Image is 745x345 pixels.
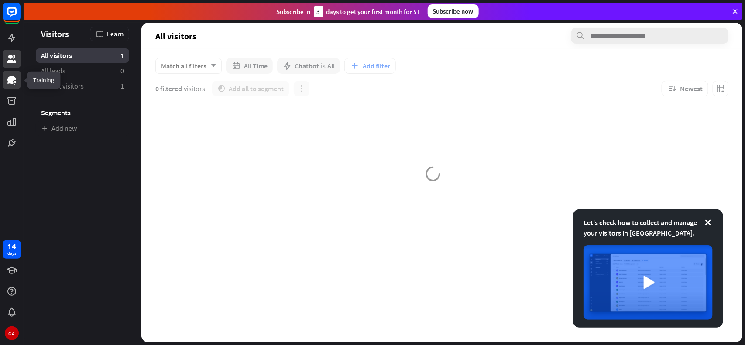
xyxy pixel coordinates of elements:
[41,29,69,39] span: Visitors
[155,31,196,41] span: All visitors
[120,82,124,91] aside: 1
[36,64,129,78] a: All leads 0
[36,121,129,136] a: Add new
[41,66,65,75] span: All leads
[277,6,421,17] div: Subscribe in days to get your first month for $1
[3,240,21,259] a: 14 days
[36,79,129,93] a: Recent visitors 1
[314,6,323,17] div: 3
[5,326,19,340] div: GA
[41,51,72,60] span: All visitors
[584,245,713,320] img: image
[41,82,84,91] span: Recent visitors
[120,51,124,60] aside: 1
[36,108,129,117] h3: Segments
[428,4,479,18] div: Subscribe now
[107,30,124,38] span: Learn
[7,3,33,30] button: Open LiveChat chat widget
[7,250,16,256] div: days
[584,217,713,238] div: Let's check how to collect and manage your visitors in [GEOGRAPHIC_DATA].
[7,243,16,250] div: 14
[120,66,124,75] aside: 0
